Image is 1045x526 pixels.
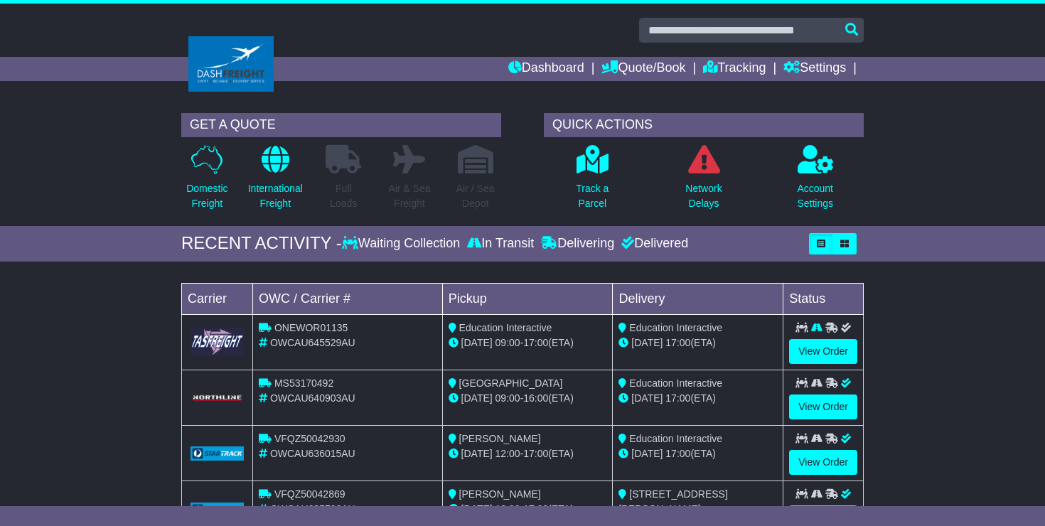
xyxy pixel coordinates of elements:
div: (ETA) [618,336,777,350]
span: 09:00 [495,337,520,348]
span: [DATE] [631,337,663,348]
div: - (ETA) [449,336,607,350]
div: In Transit [463,236,537,252]
a: DomesticFreight [186,144,228,219]
span: 17:00 [523,448,548,459]
td: OWC / Carrier # [253,283,443,314]
p: International Freight [248,181,303,211]
td: Pickup [442,283,613,314]
span: 16:00 [523,392,548,404]
a: NetworkDelays [685,144,722,219]
a: AccountSettings [796,144,834,219]
span: MS53170492 [274,377,333,389]
p: Track a Parcel [576,181,609,211]
span: [DATE] [631,448,663,459]
a: View Order [789,450,857,475]
span: [PERSON_NAME] [459,488,541,500]
span: VFQZ50042930 [274,433,345,444]
a: Quote/Book [601,57,685,81]
img: GetCarrierServiceLogo [191,394,244,402]
p: Air / Sea Depot [456,181,495,211]
div: QUICK ACTIONS [544,113,864,137]
span: [STREET_ADDRESS][PERSON_NAME] [618,488,727,515]
a: Settings [783,57,846,81]
a: Track aParcel [575,144,609,219]
td: Status [783,283,864,314]
div: Delivered [618,236,688,252]
span: 12:00 [495,448,520,459]
p: Full Loads [326,181,361,211]
span: 17:00 [665,337,690,348]
a: View Order [789,394,857,419]
div: - (ETA) [449,391,607,406]
p: Air & Sea Freight [388,181,430,211]
span: [PERSON_NAME] [459,433,541,444]
div: Waiting Collection [342,236,463,252]
span: 12:00 [495,503,520,515]
span: OWCAU640903AU [270,392,355,404]
img: GetCarrierServiceLogo [191,328,244,355]
span: [DATE] [461,337,493,348]
span: OWCAU636015AU [270,448,355,459]
div: Delivering [537,236,618,252]
p: Account Settings [797,181,833,211]
p: Domestic Freight [186,181,227,211]
div: - (ETA) [449,502,607,517]
span: [DATE] [461,392,493,404]
div: RECENT ACTIVITY - [181,233,342,254]
span: 17:00 [523,337,548,348]
span: 17:00 [523,503,548,515]
div: GET A QUOTE [181,113,501,137]
span: OWCAU645529AU [270,337,355,348]
span: VFQZ50042869 [274,488,345,500]
span: Education Interactive [629,433,722,444]
span: [DATE] [631,392,663,404]
div: (ETA) [618,391,777,406]
div: - (ETA) [449,446,607,461]
span: 17:00 [665,448,690,459]
span: 17:00 [665,392,690,404]
span: [DATE] [461,503,493,515]
p: Network Delays [685,181,722,211]
img: GetCarrierServiceLogo [191,446,244,461]
a: InternationalFreight [247,144,304,219]
a: Dashboard [508,57,584,81]
span: ONEWOR01135 [274,322,348,333]
span: Education Interactive [629,377,722,389]
span: Education Interactive [629,322,722,333]
a: Tracking [703,57,766,81]
span: Education Interactive [459,322,552,333]
span: 09:00 [495,392,520,404]
div: (ETA) [618,446,777,461]
td: Carrier [182,283,253,314]
span: [GEOGRAPHIC_DATA] [459,377,563,389]
a: View Order [789,339,857,364]
span: OWCAU635706AU [270,503,355,515]
span: [DATE] [461,448,493,459]
td: Delivery [613,283,783,314]
img: GetCarrierServiceLogo [191,503,244,517]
